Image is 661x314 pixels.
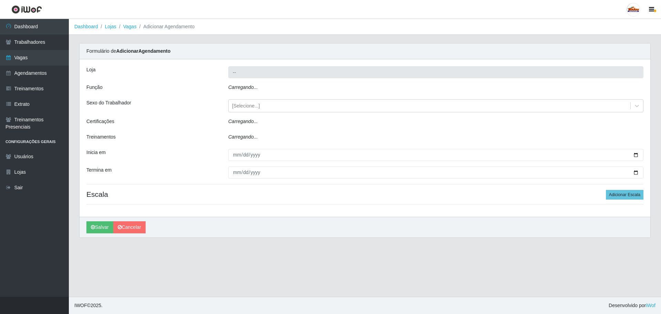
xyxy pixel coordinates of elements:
[86,166,112,174] label: Termina em
[74,24,98,29] a: Dashboard
[86,99,131,107] label: Sexo do Trabalhador
[228,84,258,90] i: Carregando...
[105,24,116,29] a: Lojas
[123,24,137,29] a: Vagas
[228,149,643,161] input: 00/00/0000
[86,149,106,156] label: Inicia em
[646,303,655,308] a: iWof
[74,303,87,308] span: IWOF
[74,302,103,309] span: © 2025 .
[228,134,258,140] i: Carregando...
[228,119,258,124] i: Carregando...
[69,19,661,35] nav: breadcrumb
[136,23,195,30] li: Adicionar Agendamento
[86,190,643,199] h4: Escala
[80,43,650,59] div: Formulário de
[228,166,643,179] input: 00/00/0000
[86,84,103,91] label: Função
[609,302,655,309] span: Desenvolvido por
[86,66,95,73] label: Loja
[113,221,146,233] a: Cancelar
[86,133,116,141] label: Treinamentos
[86,118,114,125] label: Certificações
[606,190,643,200] button: Adicionar Escala
[86,221,113,233] button: Salvar
[11,5,42,14] img: CoreUI Logo
[116,48,170,54] strong: Adicionar Agendamento
[232,102,260,110] div: [Selecione...]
